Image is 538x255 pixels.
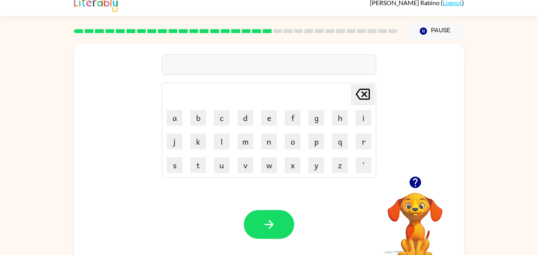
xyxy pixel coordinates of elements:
[308,157,324,173] button: y
[167,157,182,173] button: s
[214,134,230,149] button: l
[190,157,206,173] button: t
[332,157,348,173] button: z
[308,110,324,126] button: g
[214,157,230,173] button: u
[356,157,371,173] button: '
[356,134,371,149] button: r
[261,110,277,126] button: e
[190,134,206,149] button: k
[285,110,301,126] button: f
[237,110,253,126] button: d
[167,110,182,126] button: a
[285,157,301,173] button: x
[332,134,348,149] button: q
[237,134,253,149] button: m
[407,22,464,40] button: Pause
[285,134,301,149] button: o
[356,110,371,126] button: i
[332,110,348,126] button: h
[261,157,277,173] button: w
[190,110,206,126] button: b
[214,110,230,126] button: c
[308,134,324,149] button: p
[261,134,277,149] button: n
[167,134,182,149] button: j
[237,157,253,173] button: v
